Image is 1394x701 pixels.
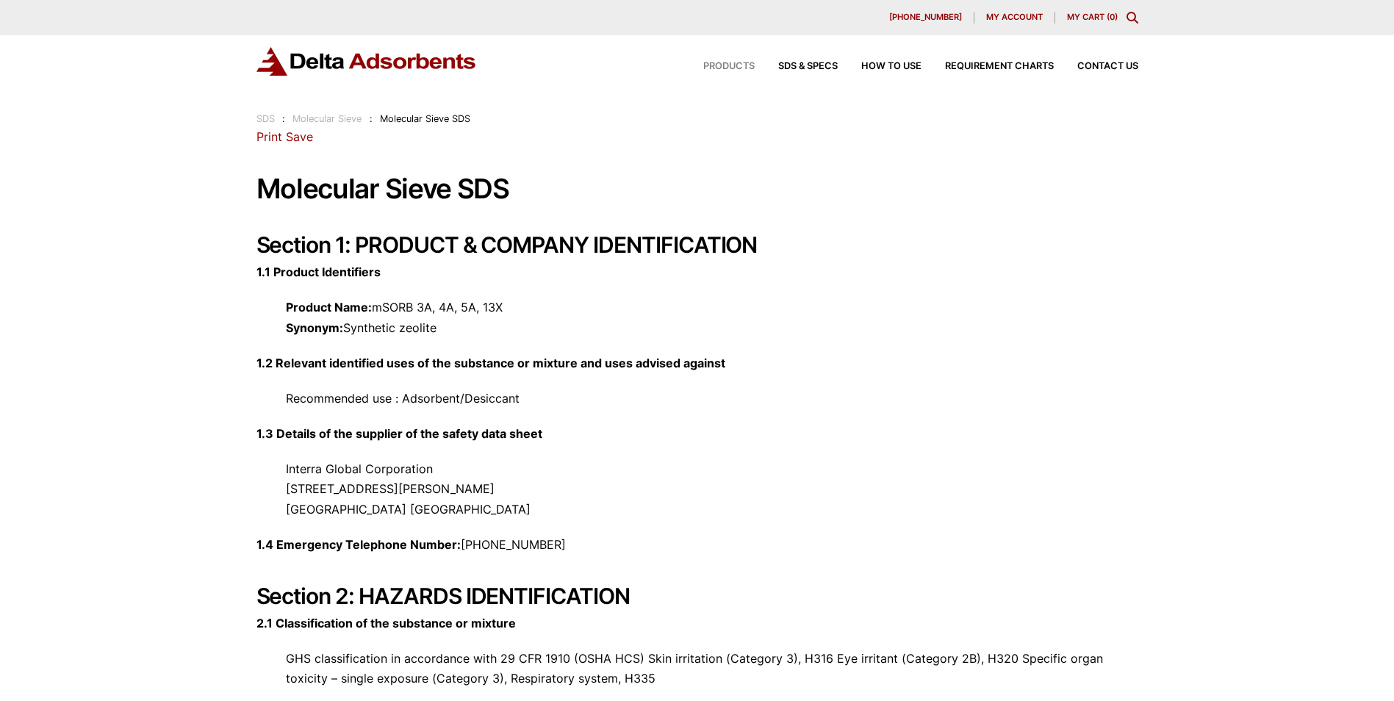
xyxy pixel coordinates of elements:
[755,62,838,71] a: SDS & SPECS
[861,62,921,71] span: How to Use
[380,113,470,124] span: Molecular Sieve SDS
[921,62,1054,71] a: Requirement Charts
[1077,62,1138,71] span: Contact Us
[292,113,362,124] a: Molecular Sieve
[877,12,974,24] a: [PHONE_NUMBER]
[838,62,921,71] a: How to Use
[778,62,838,71] span: SDS & SPECS
[256,389,1138,409] p: Recommended use : Adsorbent/Desiccant
[256,535,1138,555] p: [PHONE_NUMBER]
[256,298,1138,337] p: mSORB 3A, 4A, 5A, 13X Synthetic zeolite
[256,47,477,76] img: Delta Adsorbents
[1054,62,1138,71] a: Contact Us
[256,356,725,370] strong: 1.2 Relevant identified uses of the substance or mixture and uses advised against
[680,62,755,71] a: Products
[286,320,343,335] strong: Synonym:
[945,62,1054,71] span: Requirement Charts
[1127,12,1138,24] div: Toggle Modal Content
[256,459,1138,520] p: Interra Global Corporation [STREET_ADDRESS][PERSON_NAME] [GEOGRAPHIC_DATA] [GEOGRAPHIC_DATA]
[256,113,275,124] a: SDS
[256,583,1138,609] h2: Section 2: HAZARDS IDENTIFICATION
[256,265,381,279] strong: 1.1 Product Identifiers
[986,13,1043,21] span: My account
[256,649,1138,689] p: GHS classification in accordance with 29 CFR 1910 (OSHA HCS) Skin irritation (Category 3), H316 E...
[256,129,282,144] a: Print
[1110,12,1115,22] span: 0
[256,174,1138,204] h1: Molecular Sieve SDS
[256,616,516,630] strong: 2.1 Classification of the substance or mixture
[1067,12,1118,22] a: My Cart (0)
[256,426,542,441] strong: 1.3 Details of the supplier of the safety data sheet
[282,113,285,124] span: :
[256,537,461,552] strong: 1.4 Emergency Telephone Number:
[974,12,1055,24] a: My account
[889,13,962,21] span: [PHONE_NUMBER]
[370,113,373,124] span: :
[286,129,313,144] a: Save
[256,231,1138,258] h2: Section 1: PRODUCT & COMPANY IDENTIFICATION
[703,62,755,71] span: Products
[286,300,372,314] strong: Product Name:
